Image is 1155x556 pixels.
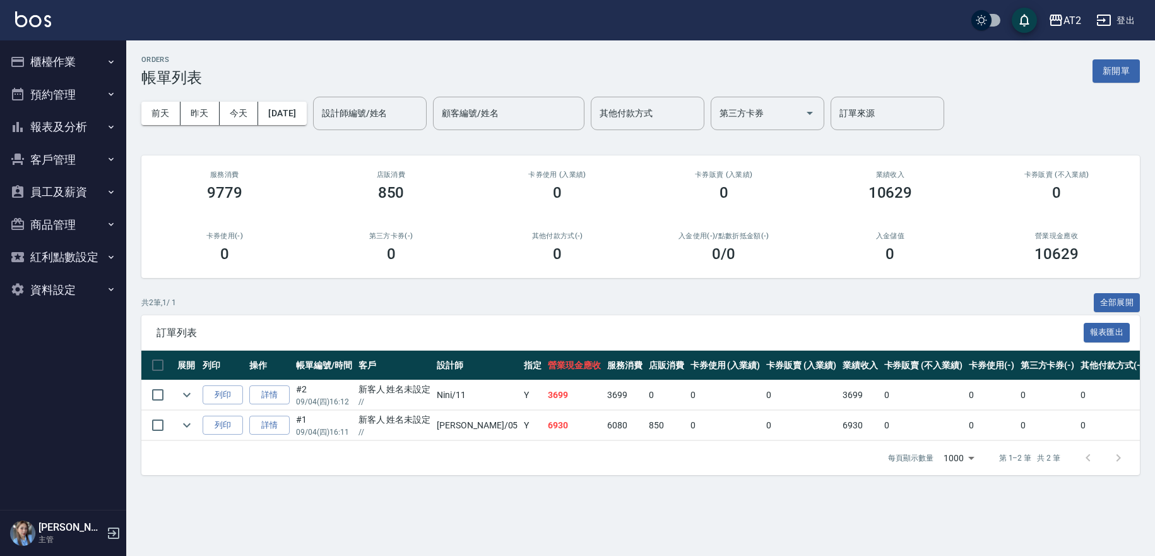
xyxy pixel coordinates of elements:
h3: 0 [1052,184,1061,202]
td: 6080 [604,411,646,440]
a: 詳情 [249,385,290,405]
td: 0 [687,411,764,440]
th: 設計師 [434,351,521,380]
button: 櫃檯作業 [5,45,121,78]
h2: 入金儲值 [822,232,959,240]
td: 0 [646,380,687,410]
button: 報表匯出 [1084,323,1130,342]
th: 操作 [246,351,293,380]
h2: 入金使用(-) /點數折抵金額(-) [656,232,792,240]
button: 列印 [203,385,243,405]
p: 09/04 (四) 16:12 [296,396,352,408]
h3: 0 [720,184,728,202]
p: 09/04 (四) 16:11 [296,426,352,438]
h3: 10629 [868,184,913,202]
th: 指定 [521,351,545,380]
h2: 其他付款方式(-) [489,232,625,240]
img: Logo [15,11,51,27]
td: 0 [966,411,1017,440]
td: 0 [881,380,966,410]
p: 共 2 筆, 1 / 1 [141,297,176,308]
button: 列印 [203,416,243,435]
p: 主管 [38,534,103,545]
th: 卡券使用 (入業績) [687,351,764,380]
th: 卡券使用(-) [966,351,1017,380]
th: 客戶 [355,351,434,380]
button: 昨天 [181,102,220,125]
h3: 0 [553,245,562,263]
th: 業績收入 [839,351,881,380]
h2: 卡券販賣 (不入業績) [988,171,1125,179]
th: 營業現金應收 [545,351,604,380]
img: Person [10,521,35,546]
td: 0 [763,380,839,410]
button: 新開單 [1093,59,1140,83]
span: 訂單列表 [157,327,1084,339]
button: 報表及分析 [5,111,121,143]
td: 0 [1077,411,1147,440]
td: 0 [763,411,839,440]
button: 紅利點數設定 [5,241,121,274]
td: #2 [293,380,355,410]
button: 員工及薪資 [5,176,121,208]
p: // [358,396,431,408]
button: Open [800,103,820,123]
td: 850 [646,411,687,440]
td: 6930 [839,411,881,440]
button: 商品管理 [5,208,121,241]
h3: 0 /0 [712,245,735,263]
p: 每頁顯示數量 [888,452,933,464]
button: [DATE] [258,102,306,125]
button: AT2 [1043,8,1086,33]
th: 卡券販賣 (入業績) [763,351,839,380]
h2: 卡券使用 (入業績) [489,171,625,179]
td: 0 [881,411,966,440]
div: 1000 [939,441,979,475]
td: 0 [1077,380,1147,410]
button: expand row [177,385,196,404]
div: 新客人 姓名未設定 [358,383,431,396]
button: 前天 [141,102,181,125]
td: Y [521,411,545,440]
td: 0 [966,380,1017,410]
th: 卡券販賣 (不入業績) [881,351,966,380]
td: 0 [687,380,764,410]
h5: [PERSON_NAME] [38,521,103,534]
button: 今天 [220,102,259,125]
h3: 0 [387,245,396,263]
th: 列印 [199,351,246,380]
td: 3699 [545,380,604,410]
h3: 0 [220,245,229,263]
h3: 0 [885,245,894,263]
h2: 卡券使用(-) [157,232,293,240]
td: 3699 [604,380,646,410]
td: 3699 [839,380,881,410]
h3: 9779 [207,184,242,202]
th: 其他付款方式(-) [1077,351,1147,380]
button: 客戶管理 [5,143,121,176]
p: // [358,426,431,438]
td: [PERSON_NAME] /05 [434,411,521,440]
a: 詳情 [249,416,290,435]
td: #1 [293,411,355,440]
td: Y [521,380,545,410]
th: 帳單編號/時間 [293,351,355,380]
td: 0 [1017,380,1078,410]
h2: 卡券販賣 (入業績) [656,171,792,179]
div: AT2 [1063,13,1081,28]
h3: 850 [378,184,405,202]
td: Nini /11 [434,380,521,410]
td: 0 [1017,411,1078,440]
h3: 0 [553,184,562,202]
button: 全部展開 [1094,293,1140,313]
button: 資料設定 [5,274,121,306]
button: expand row [177,416,196,435]
h2: ORDERS [141,56,202,64]
h2: 業績收入 [822,171,959,179]
td: 6930 [545,411,604,440]
button: 登出 [1091,9,1140,32]
button: 預約管理 [5,78,121,111]
th: 展開 [174,351,199,380]
h3: 帳單列表 [141,69,202,87]
th: 店販消費 [646,351,687,380]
